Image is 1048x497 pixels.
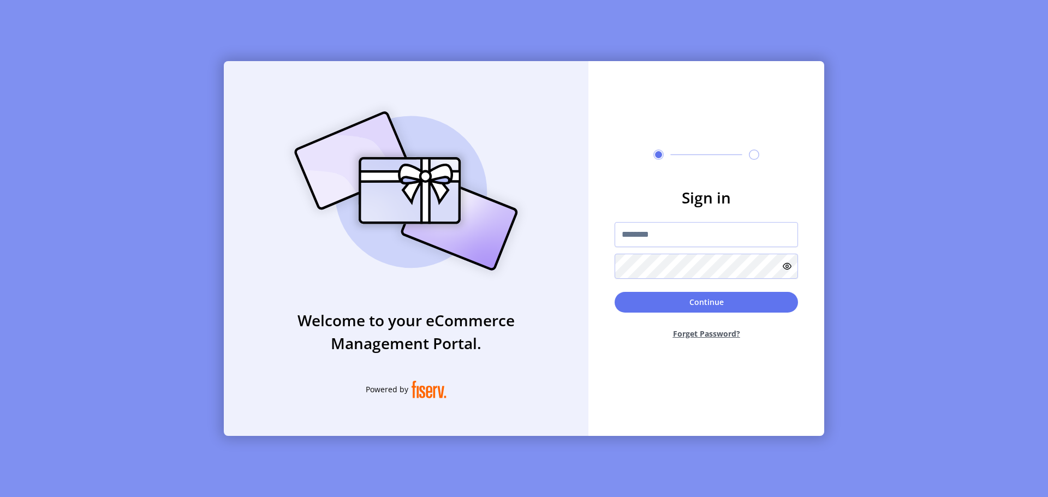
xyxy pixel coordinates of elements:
[615,319,798,348] button: Forget Password?
[224,309,588,355] h3: Welcome to your eCommerce Management Portal.
[615,292,798,313] button: Continue
[366,384,408,395] span: Powered by
[278,99,534,283] img: card_Illustration.svg
[615,186,798,209] h3: Sign in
